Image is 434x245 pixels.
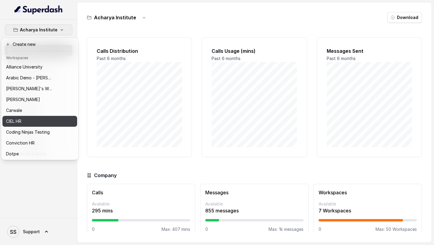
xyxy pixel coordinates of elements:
[2,39,77,50] button: Create new
[2,52,77,62] header: Workspaces
[6,63,42,71] p: Alliance University
[6,107,22,114] p: Carwale
[6,139,35,147] p: Conviction HR
[6,129,50,136] p: Coding Ninjas Testing
[6,150,19,157] p: Dotpe
[6,74,54,81] p: Arabic Demo - [PERSON_NAME]
[6,85,54,92] p: [PERSON_NAME]'s Workspace
[6,118,21,125] p: CIEL HR
[5,24,72,35] button: Acharya Institute
[6,96,40,103] p: [PERSON_NAME]
[1,38,78,160] div: Acharya Institute
[20,26,58,33] p: Acharya Institute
